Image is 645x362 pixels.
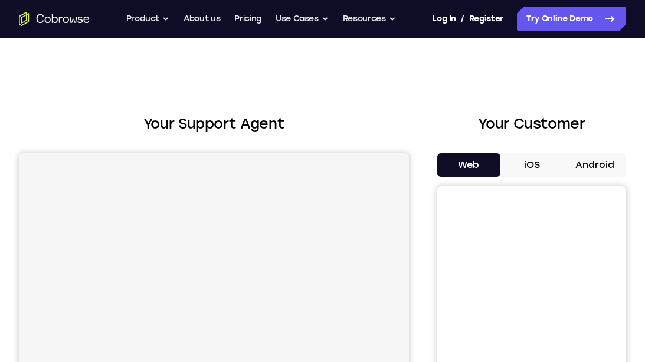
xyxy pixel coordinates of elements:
button: Android [563,153,626,177]
button: Resources [343,7,396,31]
a: Pricing [234,7,261,31]
a: About us [184,7,220,31]
h2: Your Support Agent [19,113,409,134]
button: iOS [500,153,564,177]
button: Use Cases [276,7,329,31]
a: Go to the home page [19,12,90,26]
a: Log In [432,7,456,31]
button: Product [126,7,170,31]
span: / [461,12,464,26]
a: Try Online Demo [517,7,626,31]
button: Web [437,153,500,177]
a: Register [469,7,503,31]
h2: Your Customer [437,113,626,134]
